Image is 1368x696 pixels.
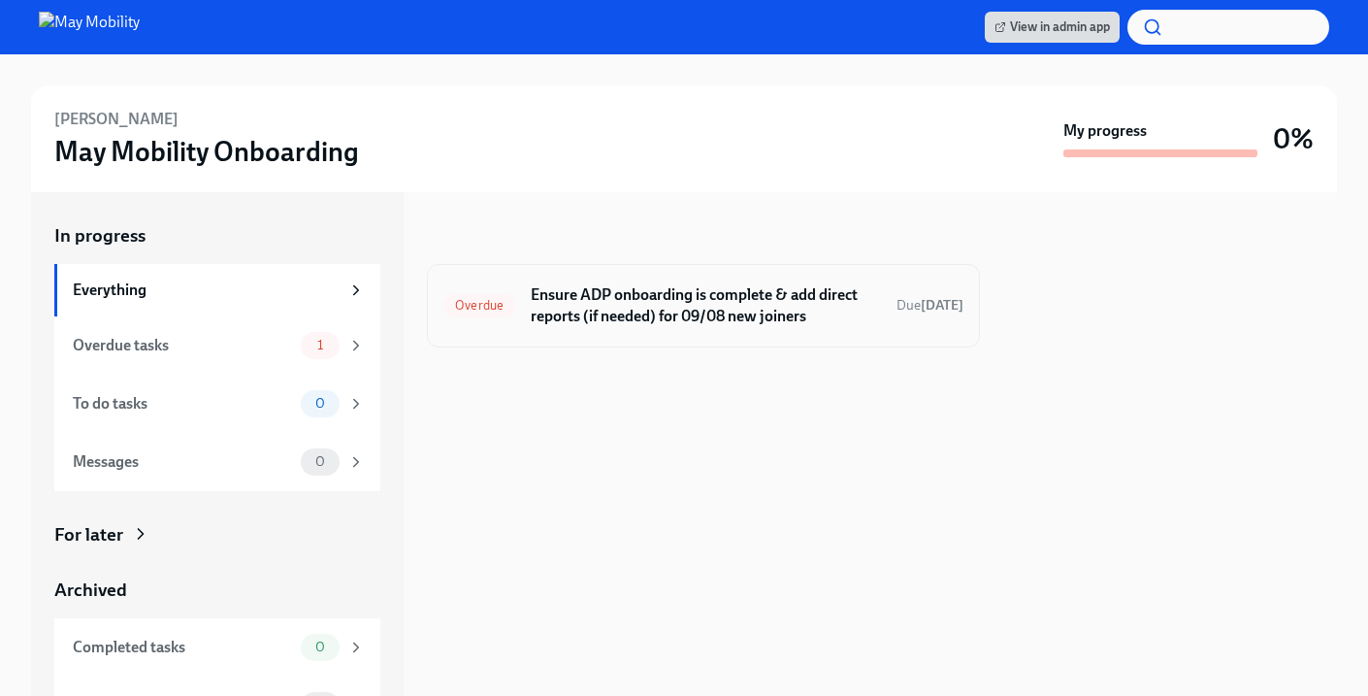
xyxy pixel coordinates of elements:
a: View in admin app [985,12,1120,43]
span: September 5th, 2025 09:00 [896,296,963,315]
span: 1 [306,338,335,352]
a: Archived [54,578,380,603]
span: Overdue [443,298,515,313]
h3: May Mobility Onboarding [54,134,359,169]
a: Overdue tasks1 [54,316,380,375]
a: Messages0 [54,433,380,491]
strong: [DATE] [921,297,963,314]
span: 0 [304,396,337,411]
h6: [PERSON_NAME] [54,109,179,130]
span: View in admin app [994,17,1110,37]
div: Messages [73,451,293,473]
a: To do tasks0 [54,375,380,433]
img: May Mobility [39,12,140,43]
a: For later [54,522,380,547]
div: Everything [73,280,340,301]
a: Completed tasks0 [54,618,380,677]
div: Overdue tasks [73,335,293,356]
div: Completed tasks [73,637,293,658]
a: OverdueEnsure ADP onboarding is complete & add direct reports (if needed) for 09/08 new joinersDu... [443,281,963,331]
a: In progress [54,223,380,249]
h6: Ensure ADP onboarding is complete & add direct reports (if needed) for 09/08 new joiners [531,284,881,327]
span: Due [896,297,963,314]
span: 0 [304,454,337,469]
div: In progress [427,223,518,249]
div: To do tasks [73,393,293,414]
h3: 0% [1273,121,1314,156]
strong: My progress [1063,120,1147,142]
div: For later [54,522,123,547]
span: 0 [304,640,337,654]
a: Everything [54,264,380,316]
